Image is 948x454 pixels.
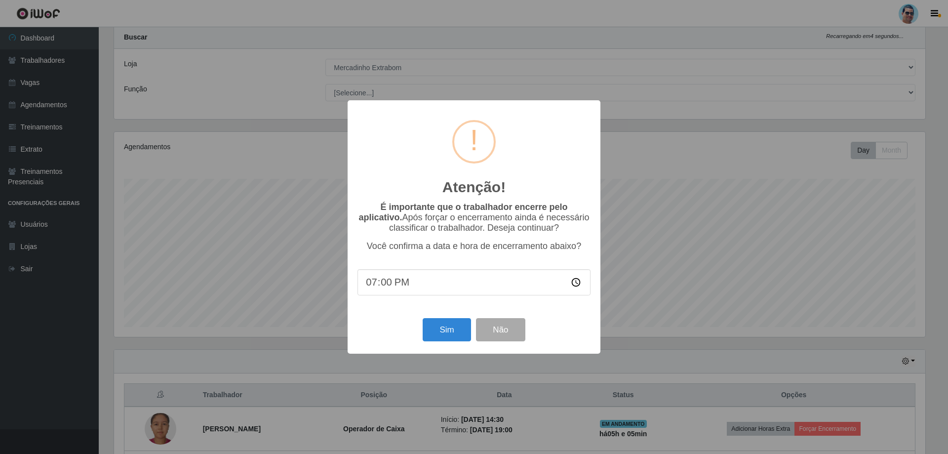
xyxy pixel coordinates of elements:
b: É importante que o trabalhador encerre pelo aplicativo. [358,202,567,222]
p: Você confirma a data e hora de encerramento abaixo? [357,241,591,251]
h2: Atenção! [442,178,506,196]
button: Sim [423,318,471,341]
p: Após forçar o encerramento ainda é necessário classificar o trabalhador. Deseja continuar? [357,202,591,233]
button: Não [476,318,525,341]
